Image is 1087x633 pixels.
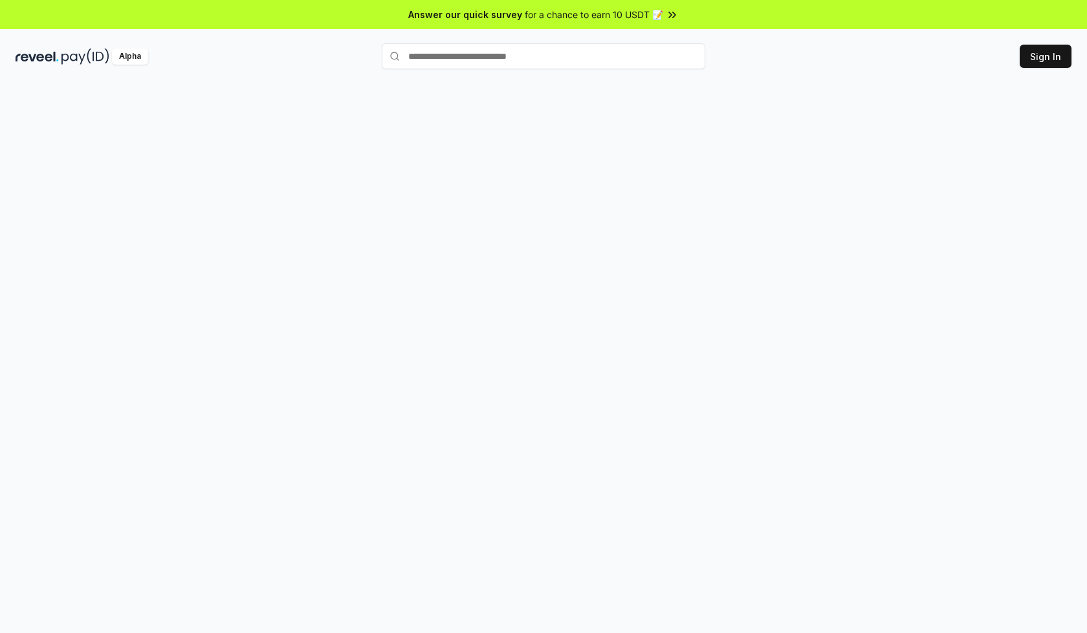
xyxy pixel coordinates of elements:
[525,8,663,21] span: for a chance to earn 10 USDT 📝
[1020,45,1071,68] button: Sign In
[61,48,109,65] img: pay_id
[16,48,59,65] img: reveel_dark
[408,8,522,21] span: Answer our quick survey
[112,48,148,65] div: Alpha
